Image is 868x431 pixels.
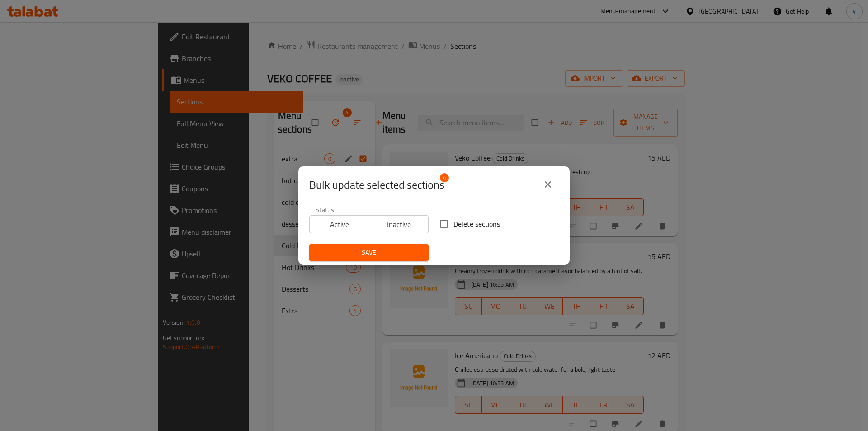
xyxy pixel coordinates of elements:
span: Inactive [373,218,425,231]
span: Active [313,218,366,231]
span: Selected section count [309,178,444,192]
button: close [537,174,559,195]
button: Active [309,215,369,233]
span: 4 [440,173,449,182]
button: Save [309,244,429,261]
button: Inactive [369,215,429,233]
span: Save [316,247,421,258]
span: Delete sections [453,218,500,229]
